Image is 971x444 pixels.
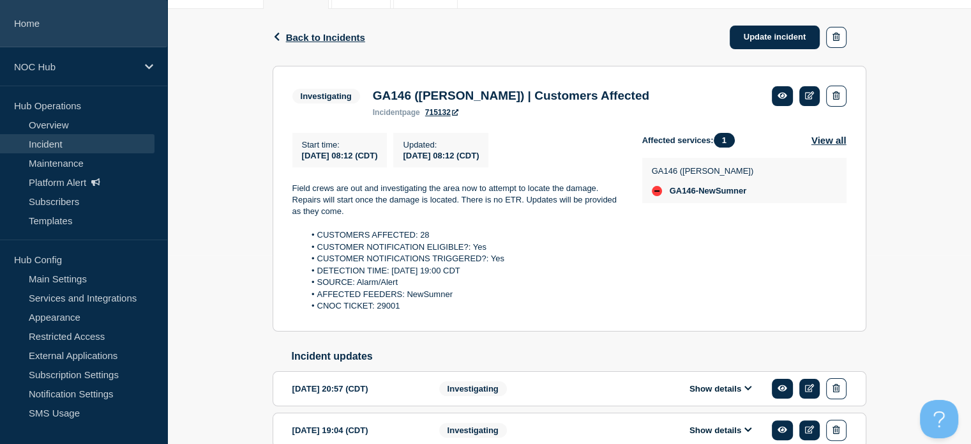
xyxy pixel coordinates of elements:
[302,151,378,160] span: [DATE] 08:12 (CDT)
[425,108,458,117] a: 715132
[305,253,622,264] li: CUSTOMER NOTIFICATIONS TRIGGERED?: Yes
[686,425,756,436] button: Show details
[305,289,622,300] li: AFFECTED FEEDERS: NewSumner
[373,89,649,103] h3: GA146 ([PERSON_NAME]) | Customers Affected
[642,133,741,148] span: Affected services:
[439,423,507,438] span: Investigating
[652,166,754,176] p: GA146 ([PERSON_NAME])
[305,277,622,288] li: SOURCE: Alarm/Alert
[439,381,507,396] span: Investigating
[305,241,622,253] li: CUSTOMER NOTIFICATION ELIGIBLE?: Yes
[292,183,622,218] p: Field crews are out and investigating the area now to attempt to locate the damage. Repairs will ...
[652,186,662,196] div: down
[273,32,365,43] button: Back to Incidents
[373,108,402,117] span: incident
[302,140,378,149] p: Start time :
[920,400,958,438] iframe: Help Scout Beacon - Open
[730,26,820,49] a: Update incident
[686,383,756,394] button: Show details
[403,140,479,149] p: Updated :
[292,351,866,362] h2: Incident updates
[373,108,420,117] p: page
[305,229,622,241] li: CUSTOMERS AFFECTED: 28
[811,133,847,148] button: View all
[292,420,420,441] div: [DATE] 19:04 (CDT)
[403,149,479,160] div: [DATE] 08:12 (CDT)
[305,300,622,312] li: CNOC TICKET: 29001
[286,32,365,43] span: Back to Incidents
[305,265,622,277] li: DETECTION TIME: [DATE] 19:00 CDT
[14,61,137,72] p: NOC Hub
[292,378,420,399] div: [DATE] 20:57 (CDT)
[714,133,735,148] span: 1
[292,89,360,103] span: Investigating
[670,186,747,196] span: GA146-NewSumner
